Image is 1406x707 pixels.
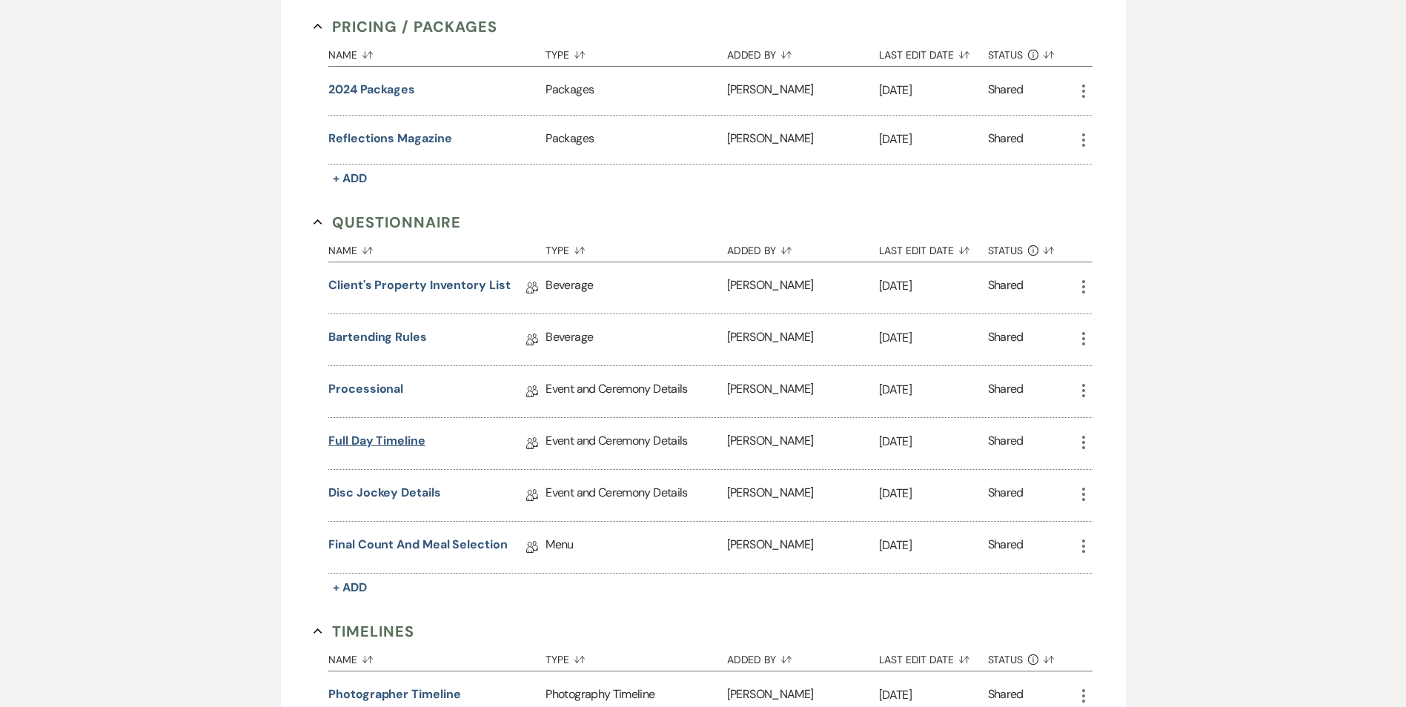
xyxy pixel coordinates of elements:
div: Shared [988,328,1024,351]
span: Status [988,245,1024,256]
span: + Add [333,170,367,186]
button: Photographer Timeline [328,686,460,703]
p: [DATE] [879,484,988,503]
p: [DATE] [879,380,988,399]
div: [PERSON_NAME] [727,366,879,417]
div: Menu [546,522,726,573]
a: Final Count and Meal Selection [328,536,508,559]
div: Event and Ceremony Details [546,418,726,469]
div: Shared [988,432,1024,455]
div: Event and Ceremony Details [546,366,726,417]
button: + Add [328,168,371,189]
button: Added By [727,233,879,262]
div: Event and Ceremony Details [546,470,726,521]
button: Timelines [314,620,414,643]
button: Type [546,233,726,262]
button: Name [328,233,546,262]
button: Last Edit Date [879,233,988,262]
a: Disc Jockey Details [328,484,440,507]
span: Status [988,50,1024,60]
button: Added By [727,643,879,671]
button: Type [546,38,726,66]
button: Status [988,233,1075,262]
a: Full Day Timeline [328,432,425,455]
div: [PERSON_NAME] [727,67,879,115]
div: Packages [546,116,726,164]
button: Last Edit Date [879,38,988,66]
span: + Add [333,580,367,595]
div: Beverage [546,262,726,313]
div: [PERSON_NAME] [727,116,879,164]
a: Bartending Rules [328,328,427,351]
div: [PERSON_NAME] [727,262,879,313]
p: [DATE] [879,536,988,555]
button: Type [546,643,726,671]
div: Beverage [546,314,726,365]
p: [DATE] [879,81,988,100]
div: [PERSON_NAME] [727,522,879,573]
a: Processional [328,380,403,403]
div: Shared [988,380,1024,403]
button: 2024 packages [328,81,415,99]
p: [DATE] [879,130,988,149]
div: Shared [988,686,1024,706]
div: [PERSON_NAME] [727,470,879,521]
button: Reflections Magazine [328,130,451,147]
p: [DATE] [879,432,988,451]
a: Client's Property Inventory List [328,276,510,299]
button: Last Edit Date [879,643,988,671]
button: + Add [328,577,371,598]
span: Status [988,654,1024,665]
p: [DATE] [879,686,988,705]
button: Added By [727,38,879,66]
div: [PERSON_NAME] [727,314,879,365]
button: Pricing / Packages [314,16,497,38]
div: Shared [988,536,1024,559]
button: Status [988,643,1075,671]
button: Status [988,38,1075,66]
div: [PERSON_NAME] [727,418,879,469]
div: Shared [988,276,1024,299]
div: Shared [988,130,1024,150]
button: Name [328,38,546,66]
p: [DATE] [879,328,988,348]
p: [DATE] [879,276,988,296]
div: Shared [988,81,1024,101]
div: Packages [546,67,726,115]
div: Shared [988,484,1024,507]
button: Name [328,643,546,671]
button: Questionnaire [314,211,461,233]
